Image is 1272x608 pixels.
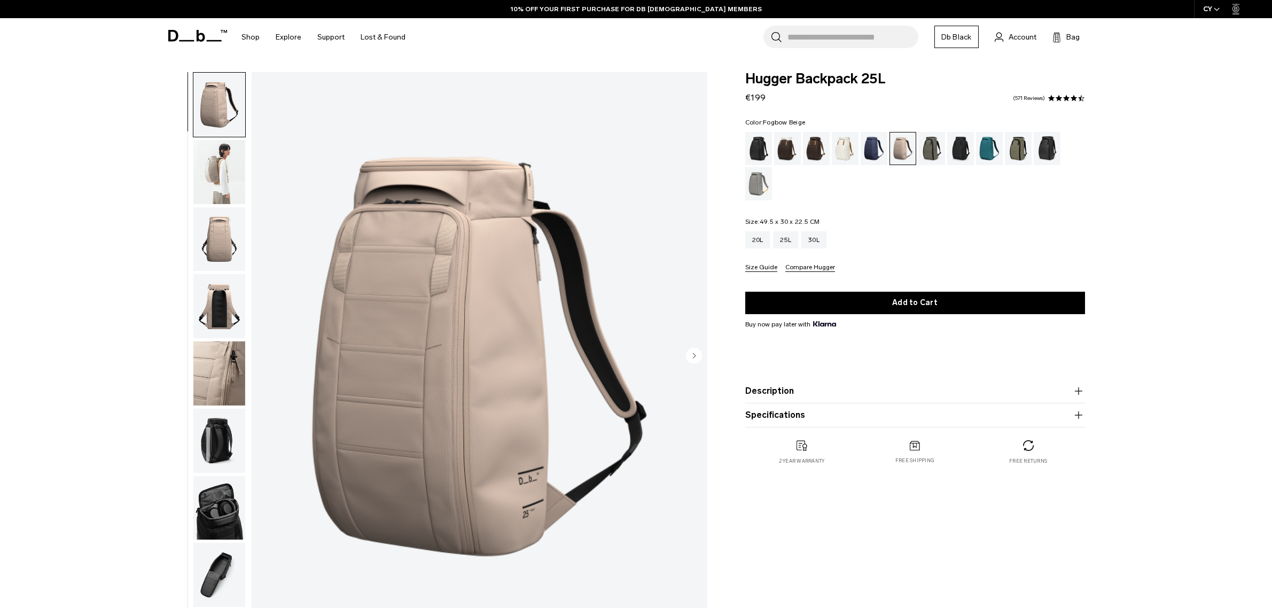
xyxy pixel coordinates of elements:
a: 10% OFF YOUR FIRST PURCHASE FOR DB [DEMOGRAPHIC_DATA] MEMBERS [511,4,762,14]
p: 2 year warranty [779,457,825,465]
a: Account [995,30,1036,43]
a: Forest Green [918,132,945,165]
a: Blue Hour [861,132,887,165]
button: Hugger Backpack 25L Fogbow Beige [193,476,246,541]
button: Hugger Backpack 25L Fogbow Beige [193,139,246,205]
a: Sand Grey [745,167,772,200]
button: Next slide [686,347,702,365]
a: Fogbow Beige [889,132,916,165]
img: Hugger Backpack 25L Fogbow Beige [193,73,245,137]
a: Cappuccino [774,132,801,165]
span: Buy now pay later with [745,319,836,329]
legend: Color: [745,119,806,126]
span: Account [1009,32,1036,43]
a: 30L [801,231,826,248]
img: Hugger Backpack 25L Fogbow Beige [193,140,245,204]
button: Hugger Backpack 25L Fogbow Beige [193,542,246,607]
span: Hugger Backpack 25L [745,72,1085,86]
a: Db Black [934,26,979,48]
span: Bag [1066,32,1080,43]
button: Hugger Backpack 25L Fogbow Beige [193,72,246,137]
a: Explore [276,18,301,56]
nav: Main Navigation [233,18,413,56]
button: Hugger Backpack 25L Fogbow Beige [193,207,246,272]
a: Support [317,18,345,56]
button: Size Guide [745,264,777,272]
img: {"height" => 20, "alt" => "Klarna"} [813,321,836,326]
a: Mash Green [1005,132,1032,165]
a: Midnight Teal [976,132,1003,165]
a: 25L [773,231,798,248]
a: Reflective Black [1034,132,1060,165]
a: 571 reviews [1013,96,1045,101]
button: Description [745,385,1085,397]
span: Fogbow Beige [763,119,805,126]
a: Lost & Found [361,18,405,56]
legend: Size: [745,219,820,225]
span: €199 [745,92,766,103]
img: Hugger Backpack 25L Fogbow Beige [193,207,245,271]
a: Black Out [745,132,772,165]
a: Shop [241,18,260,56]
button: Compare Hugger [785,264,835,272]
a: 20L [745,231,770,248]
button: Specifications [745,409,1085,422]
button: Hugger Backpack 25L Fogbow Beige [193,408,246,473]
img: Hugger Backpack 25L Fogbow Beige [193,274,245,338]
img: Hugger Backpack 25L Fogbow Beige [193,543,245,607]
p: Free shipping [895,457,934,464]
img: Hugger Backpack 25L Fogbow Beige [193,409,245,473]
img: Hugger Backpack 25L Fogbow Beige [193,476,245,540]
span: 49.5 x 30 x 22.5 CM [760,218,820,225]
a: Espresso [803,132,830,165]
button: Hugger Backpack 25L Fogbow Beige [193,341,246,406]
button: Hugger Backpack 25L Fogbow Beige [193,274,246,339]
button: Bag [1052,30,1080,43]
img: Hugger Backpack 25L Fogbow Beige [193,341,245,406]
a: Oatmilk [832,132,859,165]
p: Free returns [1009,457,1047,465]
a: Charcoal Grey [947,132,974,165]
button: Add to Cart [745,292,1085,314]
